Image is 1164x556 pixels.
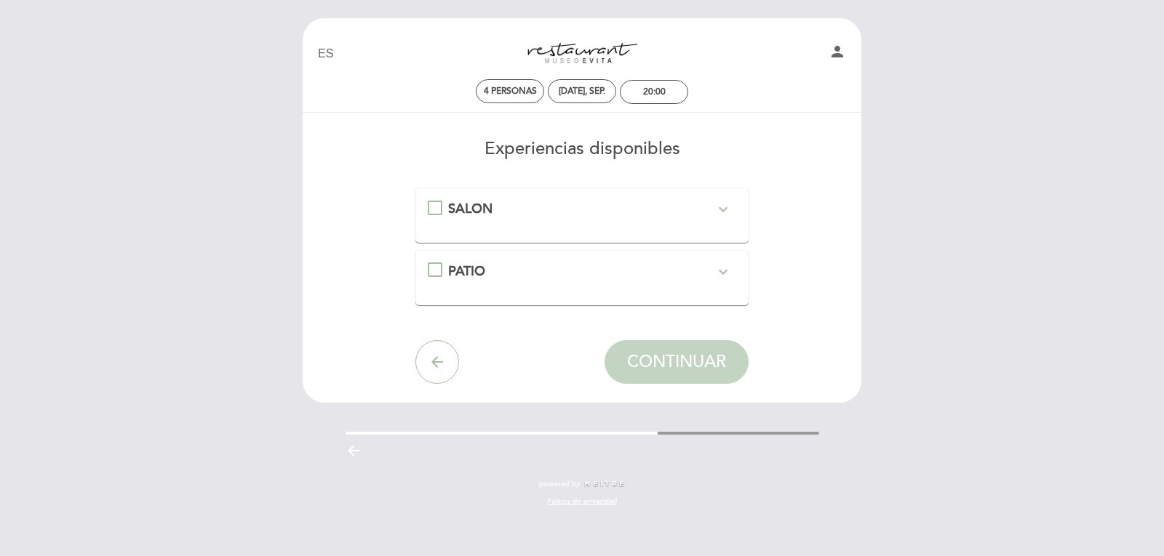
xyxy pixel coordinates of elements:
i: arrow_backward [345,442,362,459]
button: CONTINUAR [605,340,749,384]
md-checkbox: PATIO expand_more [428,262,737,281]
img: MEITRE [583,480,625,488]
span: Experiencias disponibles [485,138,680,159]
i: person [829,43,846,60]
span: CONTINUAR [627,352,726,372]
md-checkbox: SALON expand_more [428,200,737,219]
span: PATIO [448,263,485,279]
button: person [829,43,846,65]
button: expand_more [710,200,736,219]
i: arrow_back [428,353,446,371]
span: 4 personas [484,86,537,97]
button: arrow_back [415,340,459,384]
div: [DATE], sep. [559,86,605,97]
a: powered by [539,479,625,489]
i: expand_more [714,263,732,281]
button: expand_more [710,262,736,281]
a: Política de privacidad [547,496,617,507]
i: expand_more [714,201,732,218]
a: Museo Evita Restaurant [491,34,673,74]
div: 20:00 [643,86,666,97]
span: SALON [448,201,493,217]
span: powered by [539,479,580,489]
